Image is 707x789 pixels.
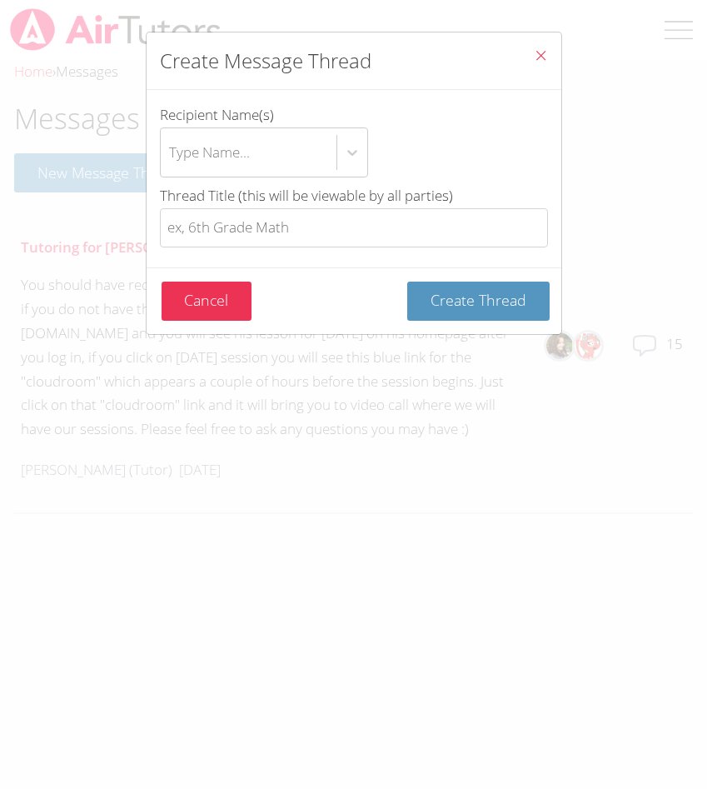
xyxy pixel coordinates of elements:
[520,32,561,83] button: Close
[160,208,548,247] input: Thread Title (this will be viewable by all parties)
[169,133,171,172] input: Recipient Name(s)Type Name...
[160,105,274,124] span: Recipient Name(s)
[162,282,252,321] button: Cancel
[169,140,250,164] div: Type Name...
[160,46,371,76] h2: Create Message Thread
[431,290,526,310] span: Create Thread
[407,282,550,321] button: Create Thread
[160,186,453,205] span: Thread Title (this will be viewable by all parties)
